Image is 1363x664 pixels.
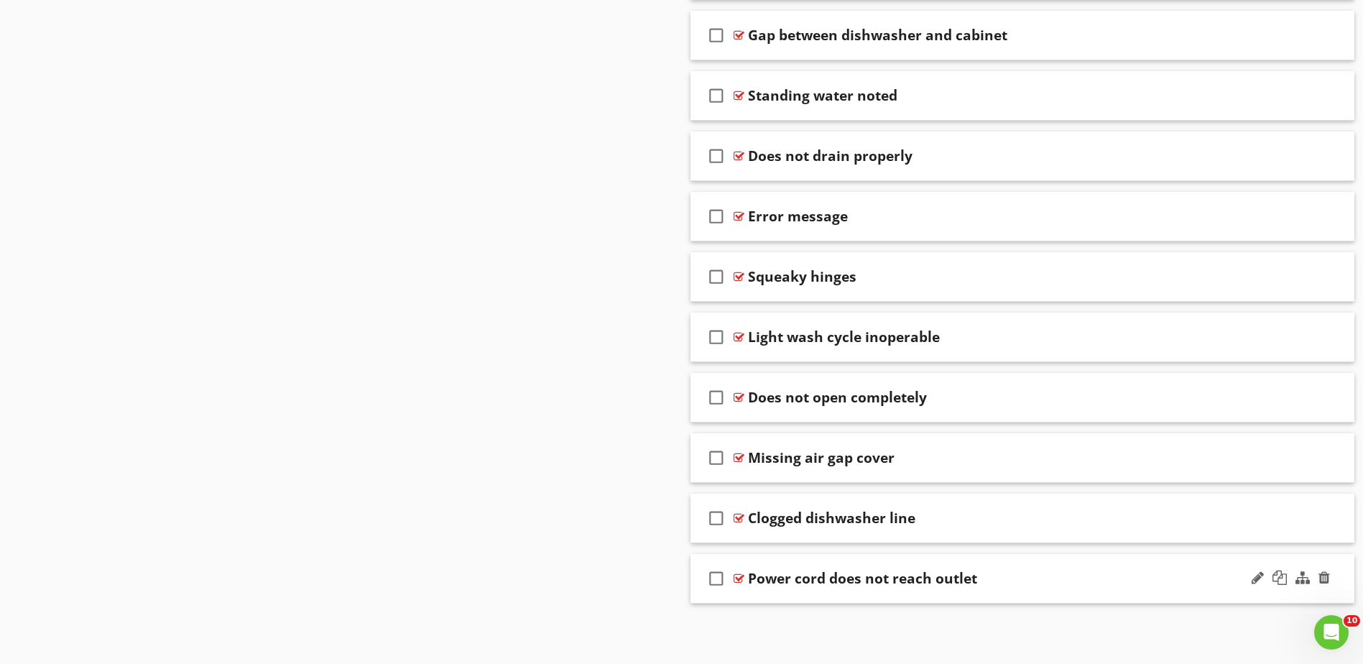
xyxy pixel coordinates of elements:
i: check_box_outline_blank [705,320,728,354]
div: Missing air gap cover [748,449,895,466]
i: check_box_outline_blank [705,380,728,415]
span: 10 [1344,615,1360,627]
i: check_box_outline_blank [705,199,728,234]
div: Gap between dishwasher and cabinet [748,27,1007,44]
div: Squeaky hinges [748,268,856,285]
div: Clogged dishwasher line [748,509,915,527]
div: Light wash cycle inoperable [748,328,940,346]
div: Power cord does not reach outlet [748,570,977,587]
i: check_box_outline_blank [705,441,728,475]
i: check_box_outline_blank [705,501,728,535]
i: check_box_outline_blank [705,78,728,113]
i: check_box_outline_blank [705,259,728,294]
div: Does not drain properly [748,147,912,165]
i: check_box_outline_blank [705,139,728,173]
div: Does not open completely [748,389,927,406]
div: Standing water noted [748,87,897,104]
i: check_box_outline_blank [705,18,728,52]
div: Error message [748,208,848,225]
iframe: Intercom live chat [1314,615,1349,650]
i: check_box_outline_blank [705,561,728,596]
